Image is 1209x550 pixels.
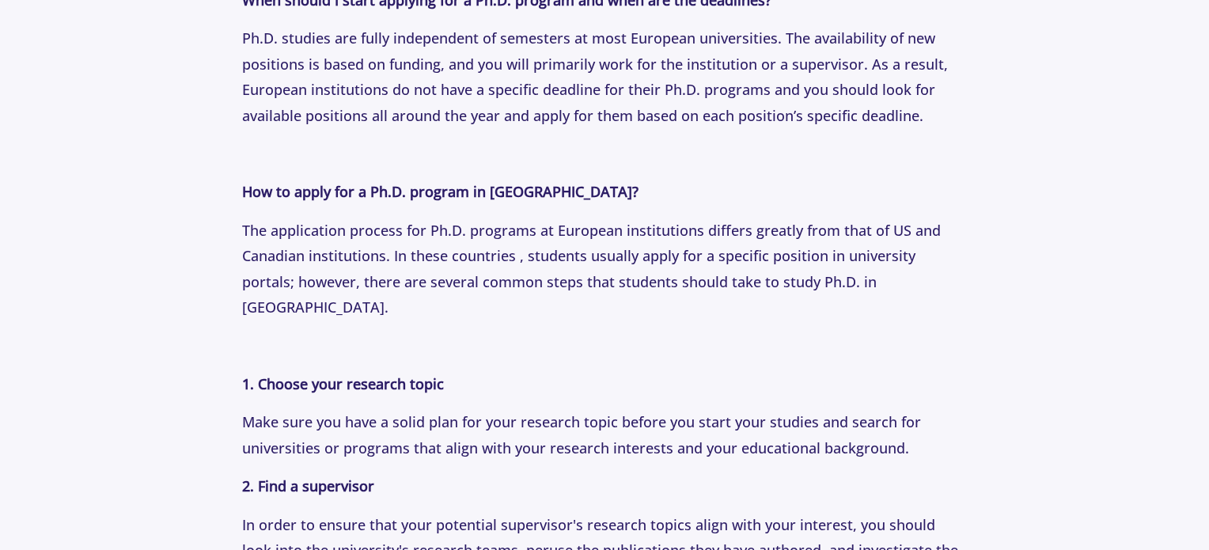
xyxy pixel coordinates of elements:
[242,221,941,317] span: The application process for Ph.D. programs at European institutions differs greatly from that of ...
[242,412,921,457] span: Make sure you have a solid plan for your research topic before you start your studies and search ...
[242,28,948,124] span: Ph.D. studies are fully independent of semesters at most European universities. The availability ...
[242,374,444,393] strong: 1. Choose your research topic
[242,182,639,201] strong: How to apply for a Ph.D. program in [GEOGRAPHIC_DATA]?
[242,476,374,495] strong: 2. Find a supervisor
